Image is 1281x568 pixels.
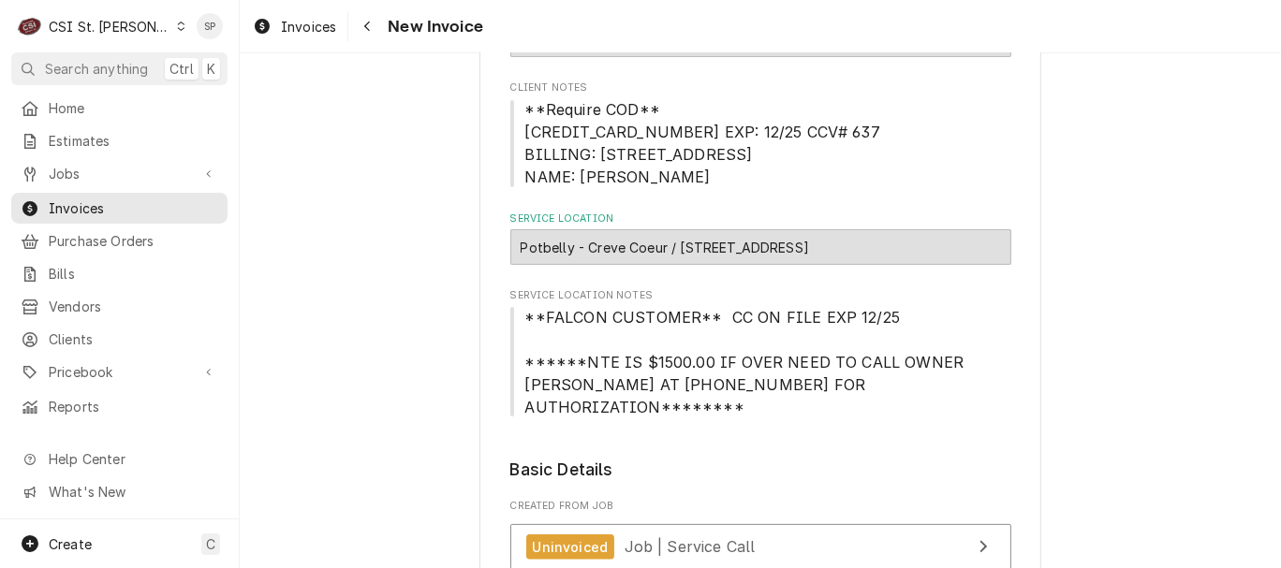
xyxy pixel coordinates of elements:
[49,264,218,284] span: Bills
[510,288,1011,418] div: Service Location Notes
[11,391,228,422] a: Reports
[510,211,1011,265] div: Service Location
[510,98,1011,188] span: Client Notes
[49,164,190,183] span: Jobs
[11,291,228,322] a: Vendors
[49,131,218,151] span: Estimates
[17,13,43,39] div: CSI St. Louis's Avatar
[625,537,756,556] span: Job | Service Call
[11,193,228,224] a: Invoices
[17,13,43,39] div: C
[352,11,382,41] button: Navigate back
[169,59,194,79] span: Ctrl
[49,17,170,36] div: CSI St. [PERSON_NAME]
[11,93,228,124] a: Home
[45,59,148,79] span: Search anything
[510,80,1011,95] span: Client Notes
[197,13,223,39] div: Shelley Politte's Avatar
[49,536,92,552] span: Create
[49,297,218,316] span: Vendors
[11,52,228,85] button: Search anythingCtrlK
[281,17,336,36] span: Invoices
[49,98,218,118] span: Home
[510,229,1011,265] div: Potbelly - Creve Coeur / 11615 Olive Blvd, Creve Coeur, MO 63141
[11,357,228,387] a: Go to Pricebook
[510,458,1011,482] legend: Basic Details
[11,226,228,256] a: Purchase Orders
[49,231,218,251] span: Purchase Orders
[525,100,880,186] span: **Require COD** [CREDIT_CARD_NUMBER] EXP: 12/25 CCV# 637 BILLING: [STREET_ADDRESS] NAME: [PERSON_...
[510,211,1011,226] label: Service Location
[49,362,190,382] span: Pricebook
[525,308,969,416] span: **FALCON CUSTOMER** CC ON FILE EXP 12/25 ******NTE IS $1500.00 IF OVER NEED TO CALL OWNER [PERSON...
[206,534,215,554] span: C
[510,288,1011,303] span: Service Location Notes
[11,324,228,355] a: Clients
[49,198,218,218] span: Invoices
[49,482,216,502] span: What's New
[526,534,615,560] div: Uninvoiced
[245,11,344,42] a: Invoices
[11,158,228,189] a: Go to Jobs
[510,80,1011,188] div: Client Notes
[49,449,216,469] span: Help Center
[207,59,215,79] span: K
[510,499,1011,514] span: Created From Job
[510,306,1011,418] span: Service Location Notes
[49,329,218,349] span: Clients
[11,258,228,289] a: Bills
[11,476,228,507] a: Go to What's New
[382,14,483,39] span: New Invoice
[197,13,223,39] div: SP
[11,444,228,474] a: Go to Help Center
[11,125,228,156] a: Estimates
[49,397,218,416] span: Reports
